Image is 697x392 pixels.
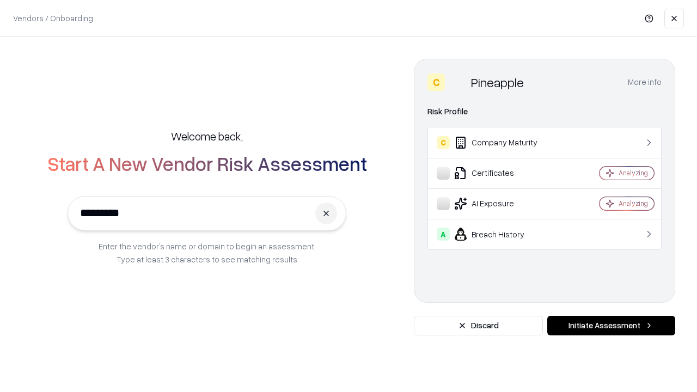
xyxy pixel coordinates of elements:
[437,197,567,210] div: AI Exposure
[99,240,316,266] p: Enter the vendor’s name or domain to begin an assessment. Type at least 3 characters to see match...
[628,72,662,92] button: More info
[437,228,567,241] div: Breach History
[437,136,450,149] div: C
[13,13,93,24] p: Vendors / Onboarding
[427,73,445,91] div: C
[471,73,524,91] div: Pineapple
[427,105,662,118] div: Risk Profile
[47,152,367,174] h2: Start A New Vendor Risk Assessment
[619,168,648,177] div: Analyzing
[437,167,567,180] div: Certificates
[619,199,648,208] div: Analyzing
[171,128,243,144] h5: Welcome back,
[437,136,567,149] div: Company Maturity
[437,228,450,241] div: A
[449,73,467,91] img: Pineapple
[547,316,675,335] button: Initiate Assessment
[414,316,543,335] button: Discard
